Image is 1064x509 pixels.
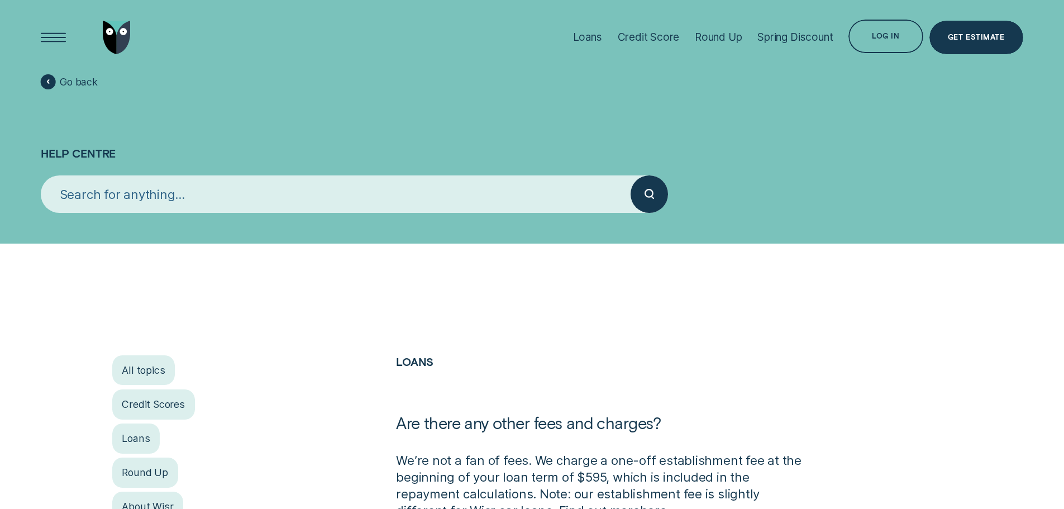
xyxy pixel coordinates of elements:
a: Loans [396,355,433,368]
a: Loans [112,424,160,453]
button: Open Menu [37,21,70,54]
div: Round Up [695,31,742,44]
a: All topics [112,355,175,385]
img: Wisr [103,21,131,54]
h1: Help Centre [41,91,1023,175]
span: Go back [60,76,98,88]
button: Log in [848,20,923,53]
button: Submit your search query. [631,175,668,213]
h2: Loans [396,355,810,413]
a: Go back [41,74,98,89]
h1: Are there any other fees and charges? [396,413,810,451]
a: Round Up [112,458,178,487]
div: Credit Score [618,31,680,44]
div: Loans [573,31,602,44]
div: Spring Discount [757,31,833,44]
input: Search for anything... [41,175,631,213]
a: Get Estimate [929,21,1023,54]
a: Credit Scores [112,389,195,419]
